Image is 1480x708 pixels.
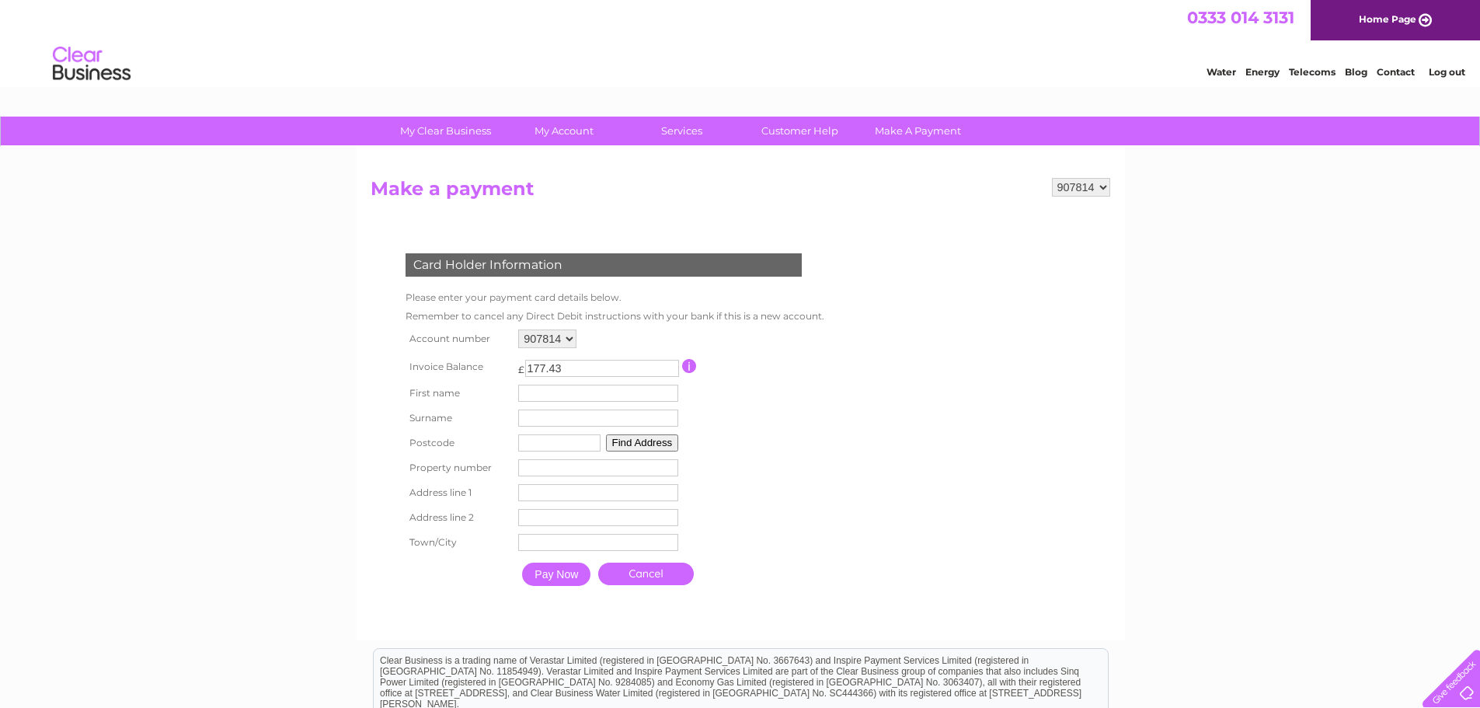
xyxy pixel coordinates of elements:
a: Customer Help [736,117,864,145]
a: Energy [1245,66,1280,78]
input: Information [682,359,697,373]
th: Address line 1 [402,480,515,505]
button: Find Address [606,434,679,452]
td: Remember to cancel any Direct Debit instructions with your bank if this is a new account. [402,307,828,326]
div: Card Holder Information [406,253,802,277]
a: Services [618,117,746,145]
th: Invoice Balance [402,352,515,381]
a: My Clear Business [381,117,510,145]
a: Water [1207,66,1236,78]
th: Town/City [402,530,515,555]
th: Postcode [402,431,515,455]
a: Make A Payment [854,117,982,145]
a: Blog [1345,66,1367,78]
th: Property number [402,455,515,480]
div: Clear Business is a trading name of Verastar Limited (registered in [GEOGRAPHIC_DATA] No. 3667643... [374,9,1108,75]
a: 0333 014 3131 [1187,8,1294,27]
a: Cancel [598,563,694,585]
th: Surname [402,406,515,431]
th: Address line 2 [402,505,515,530]
a: Log out [1429,66,1465,78]
h2: Make a payment [371,178,1110,208]
th: First name [402,381,515,406]
input: Pay Now [522,563,590,586]
th: Account number [402,326,515,352]
a: My Account [500,117,628,145]
a: Contact [1377,66,1415,78]
td: £ [518,356,524,375]
td: Please enter your payment card details below. [402,288,828,307]
img: logo.png [52,40,131,88]
a: Telecoms [1289,66,1335,78]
